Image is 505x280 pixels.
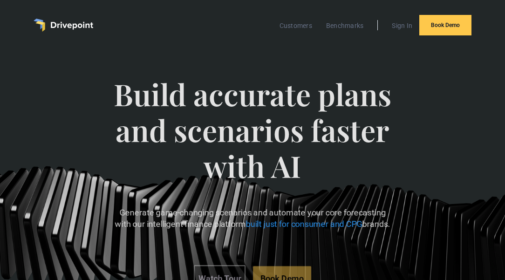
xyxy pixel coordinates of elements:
span: Build accurate plans and scenarios faster with AI [112,76,393,202]
p: Generate game-changing scenarios and automate your core forecasting with our intelligent finance ... [112,207,393,230]
a: Book Demo [419,15,471,35]
a: Customers [275,20,317,32]
a: home [34,19,93,32]
a: Sign In [387,20,417,32]
a: Benchmarks [321,20,369,32]
span: built just for consumer and CPG [246,219,362,229]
